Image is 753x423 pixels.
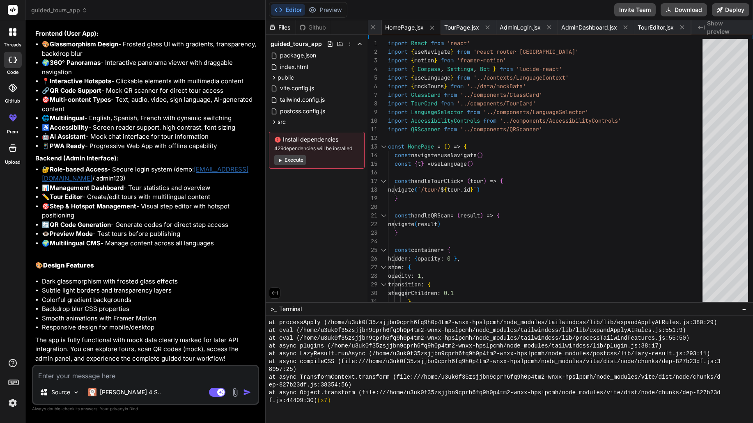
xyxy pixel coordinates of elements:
span: => [454,143,460,150]
p: [PERSON_NAME] 4 S.. [100,388,161,396]
li: 🎯 - Text, audio, video, sign language, AI-generated content [42,95,257,114]
span: const [388,143,404,150]
strong: Backend (Admin Interface): [35,154,119,162]
li: 🌐 - English, Spanish, French with dynamic switching [42,114,257,123]
span: { [414,160,418,167]
span: useNavigate [414,48,450,55]
span: } [493,65,496,73]
span: , [421,272,424,279]
span: ( [467,160,470,167]
div: 15 [368,160,377,168]
span: import [388,91,408,98]
span: : [441,255,444,262]
span: { [427,281,431,288]
label: threads [4,41,21,48]
span: from [467,108,480,116]
li: Backdrop blur CSS properties [42,304,257,314]
p: Source [51,388,70,396]
span: QRScanner [411,126,441,133]
button: − [740,302,748,316]
span: } [454,255,457,262]
div: 1 [368,39,377,48]
span: { [464,143,467,150]
span: handleTourClick [411,177,460,185]
div: Github [296,23,330,32]
span: ( [444,143,447,150]
span: GlassCard [411,91,441,98]
span: Settings [447,65,473,73]
span: transition [388,281,421,288]
span: } [408,298,411,305]
span: result [418,220,437,228]
span: import [388,57,408,64]
strong: QR Code Generation [50,221,111,229]
li: Responsive design for mobile/desktop [42,323,257,332]
p: The app is fully functional with mock data clearly marked for later API integration. You can expl... [35,336,257,364]
button: Invite Team [614,3,656,16]
span: : [437,289,441,297]
span: at eval (/home/u3uk0f35zsjjbn9cprh6fq9h0p4tm2-wnxx-hpslpcmh/node_modules/tailwindcss/lib/lib/expa... [269,327,686,334]
span: AdminDashboard.jsx [561,23,617,32]
span: ) [480,151,483,159]
div: 31 [368,297,377,306]
span: vite.config.js [279,83,315,93]
img: Claude 4 Sonnet [88,388,96,396]
button: Editor [271,4,305,16]
span: { [411,82,414,90]
strong: Accessibility [50,123,88,131]
span: import [388,74,408,81]
div: 6 [368,82,377,91]
span: from [457,74,470,81]
span: mockTours [414,82,444,90]
span: = [437,143,441,150]
strong: Multilingual [50,114,85,122]
div: 10 [368,117,377,125]
span: from [444,126,457,133]
span: import [388,82,408,90]
div: 13 [368,142,377,151]
div: 27 [368,263,377,272]
div: 18 [368,185,377,194]
span: (x7) [317,397,331,405]
span: container [411,246,441,254]
span: ( [467,177,470,185]
li: Subtle light borders and transparency layers [42,286,257,295]
span: LanguageSelector [411,108,464,116]
span: } [421,160,424,167]
span: } [395,229,398,236]
button: Download [661,3,707,16]
span: ) [480,212,483,219]
span: 'react' [447,39,470,47]
span: motion [414,57,434,64]
label: prem [7,128,18,135]
li: 🔄 - Generate codes for direct step access [42,220,257,230]
span: Install dependencies [274,135,359,144]
span: >_ [271,305,277,313]
span: { [496,212,500,219]
span: '../components/GlassCard' [460,91,542,98]
span: package.json [279,50,317,60]
span: public [278,73,294,82]
span: = [441,246,444,254]
span: guided_tours_app [271,40,322,48]
span: from [450,82,464,90]
span: TourEditor.jsx [638,23,674,32]
span: = [437,151,441,159]
span: } [450,74,454,81]
span: '../components/QRScanner' [460,126,542,133]
span: Show preview [707,19,746,36]
span: , [457,255,460,262]
span: postcss.config.js [279,106,326,116]
span: '../data/mockData' [467,82,526,90]
span: 1 [418,272,421,279]
span: AdminLogin.jsx [500,23,541,32]
span: 'lucide-react' [516,65,562,73]
button: Preview [305,4,345,16]
div: 20 [368,203,377,211]
label: Upload [5,159,21,166]
div: 23 [368,229,377,237]
li: 🔗 - Mock QR scanner for direct tour access [42,86,257,96]
p: Always double-check its answers. Your in Bind [32,405,259,413]
span: const [395,246,411,254]
span: { [447,246,450,254]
